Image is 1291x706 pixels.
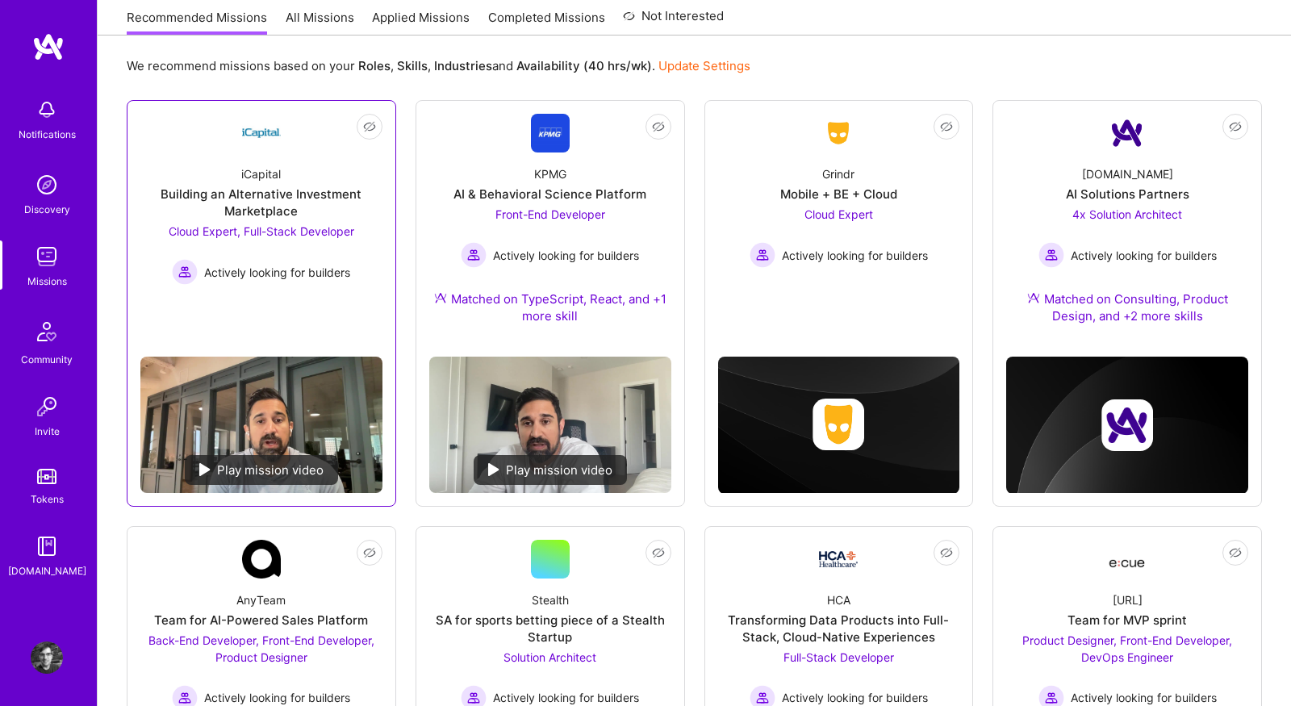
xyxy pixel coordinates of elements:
div: HCA [827,591,850,608]
span: Full-Stack Developer [783,650,894,664]
img: Actively looking for builders [1038,242,1064,268]
div: Building an Alternative Investment Marketplace [140,186,382,219]
div: Matched on TypeScript, React, and +1 more skill [429,290,671,324]
span: Actively looking for builders [1071,247,1217,264]
a: Update Settings [658,58,750,73]
img: discovery [31,169,63,201]
img: Company Logo [819,551,858,567]
img: play [199,463,211,476]
a: Company LogoKPMGAI & Behavioral Science PlatformFront-End Developer Actively looking for builders... [429,114,671,344]
div: Play mission video [474,455,627,485]
img: Actively looking for builders [172,259,198,285]
span: Back-End Developer, Front-End Developer, Product Designer [148,633,374,664]
a: Company Logo[DOMAIN_NAME]AI Solutions Partners4x Solution Architect Actively looking for builders... [1006,114,1248,344]
i: icon EyeClosed [940,120,953,133]
span: Solution Architect [503,650,596,664]
span: Product Designer, Front-End Developer, DevOps Engineer [1022,633,1232,664]
div: AI Solutions Partners [1066,186,1189,203]
img: teamwork [31,240,63,273]
div: Mobile + BE + Cloud [780,186,897,203]
div: Invite [35,423,60,440]
b: Skills [397,58,428,73]
a: Company LogoGrindrMobile + BE + CloudCloud Expert Actively looking for buildersActively looking f... [718,114,960,297]
b: Roles [358,58,391,73]
div: AI & Behavioral Science Platform [453,186,646,203]
img: tokens [37,469,56,484]
img: Company Logo [819,119,858,148]
div: Discovery [24,201,70,218]
img: Company Logo [1108,545,1147,574]
i: icon EyeClosed [940,546,953,559]
i: icon EyeClosed [1229,546,1242,559]
img: Company Logo [242,114,281,152]
span: Actively looking for builders [782,247,928,264]
img: bell [31,94,63,126]
img: Company Logo [1108,114,1147,152]
b: Industries [434,58,492,73]
span: Front-End Developer [495,207,605,221]
i: icon EyeClosed [652,120,665,133]
div: SA for sports betting piece of a Stealth Startup [429,612,671,645]
a: Completed Missions [488,9,605,36]
div: [DOMAIN_NAME] [8,562,86,579]
img: Ateam Purple Icon [434,291,447,304]
a: Recommended Missions [127,9,267,36]
div: Team for AI-Powered Sales Platform [154,612,368,629]
div: AnyTeam [236,591,286,608]
span: Cloud Expert [804,207,873,221]
img: No Mission [429,357,671,493]
div: iCapital [241,165,281,182]
div: Transforming Data Products into Full-Stack, Cloud-Native Experiences [718,612,960,645]
div: [URL] [1113,591,1143,608]
div: [DOMAIN_NAME] [1082,165,1173,182]
div: Notifications [19,126,76,143]
img: Company logo [1101,399,1153,451]
img: No Mission [140,357,382,493]
img: Actively looking for builders [750,242,775,268]
img: cover [718,357,960,493]
img: Ateam Purple Icon [1027,291,1040,304]
span: Actively looking for builders [204,264,350,281]
i: icon EyeClosed [363,120,376,133]
span: Actively looking for builders [1071,689,1217,706]
div: Community [21,351,73,368]
img: Actively looking for builders [461,242,487,268]
span: Actively looking for builders [493,247,639,264]
div: Tokens [31,491,64,508]
span: Cloud Expert, Full-Stack Developer [169,224,354,238]
span: Actively looking for builders [782,689,928,706]
div: KPMG [534,165,566,182]
img: Company Logo [531,114,570,152]
div: Play mission video [185,455,338,485]
img: cover [1006,357,1248,494]
div: Stealth [532,591,569,608]
a: All Missions [286,9,354,36]
img: logo [32,32,65,61]
a: Not Interested [623,6,724,36]
div: Matched on Consulting, Product Design, and +2 more skills [1006,290,1248,324]
div: Team for MVP sprint [1067,612,1187,629]
span: Actively looking for builders [204,689,350,706]
i: icon EyeClosed [363,546,376,559]
i: icon EyeClosed [652,546,665,559]
span: Actively looking for builders [493,689,639,706]
img: guide book [31,530,63,562]
a: Applied Missions [372,9,470,36]
span: 4x Solution Architect [1072,207,1182,221]
p: We recommend missions based on your , , and . [127,57,750,74]
img: Company Logo [242,540,281,579]
img: Community [27,312,66,351]
b: Availability (40 hrs/wk) [516,58,652,73]
img: User Avatar [31,641,63,674]
img: Company logo [813,399,864,450]
img: play [488,463,499,476]
div: Grindr [822,165,854,182]
img: Invite [31,391,63,423]
i: icon EyeClosed [1229,120,1242,133]
a: Company LogoiCapitalBuilding an Alternative Investment MarketplaceCloud Expert, Full-Stack Develo... [140,114,382,344]
a: User Avatar [27,641,67,674]
div: Missions [27,273,67,290]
